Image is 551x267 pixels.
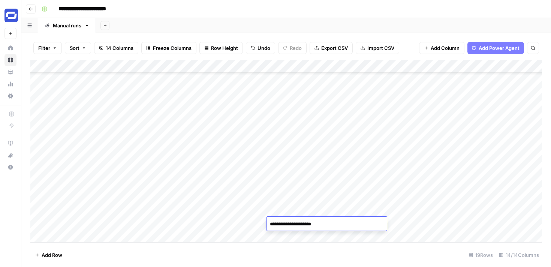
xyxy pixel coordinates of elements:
[4,6,16,25] button: Workspace: Synthesia
[310,42,353,54] button: Export CSV
[258,44,270,52] span: Undo
[479,44,520,52] span: Add Power Agent
[4,137,16,149] a: AirOps Academy
[70,44,79,52] span: Sort
[290,44,302,52] span: Redo
[38,44,50,52] span: Filter
[94,42,138,54] button: 14 Columns
[4,149,16,161] button: What's new?
[246,42,275,54] button: Undo
[4,54,16,66] a: Browse
[38,18,96,33] a: Manual runs
[42,251,62,259] span: Add Row
[199,42,243,54] button: Row Height
[4,66,16,78] a: Your Data
[4,90,16,102] a: Settings
[141,42,196,54] button: Freeze Columns
[211,44,238,52] span: Row Height
[4,161,16,173] button: Help + Support
[65,42,91,54] button: Sort
[419,42,464,54] button: Add Column
[4,9,18,22] img: Synthesia Logo
[106,44,133,52] span: 14 Columns
[4,78,16,90] a: Usage
[356,42,399,54] button: Import CSV
[278,42,307,54] button: Redo
[467,42,524,54] button: Add Power Agent
[5,150,16,161] div: What's new?
[496,249,542,261] div: 14/14 Columns
[33,42,62,54] button: Filter
[53,22,81,29] div: Manual runs
[431,44,460,52] span: Add Column
[466,249,496,261] div: 19 Rows
[4,42,16,54] a: Home
[153,44,192,52] span: Freeze Columns
[321,44,348,52] span: Export CSV
[367,44,394,52] span: Import CSV
[30,249,67,261] button: Add Row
